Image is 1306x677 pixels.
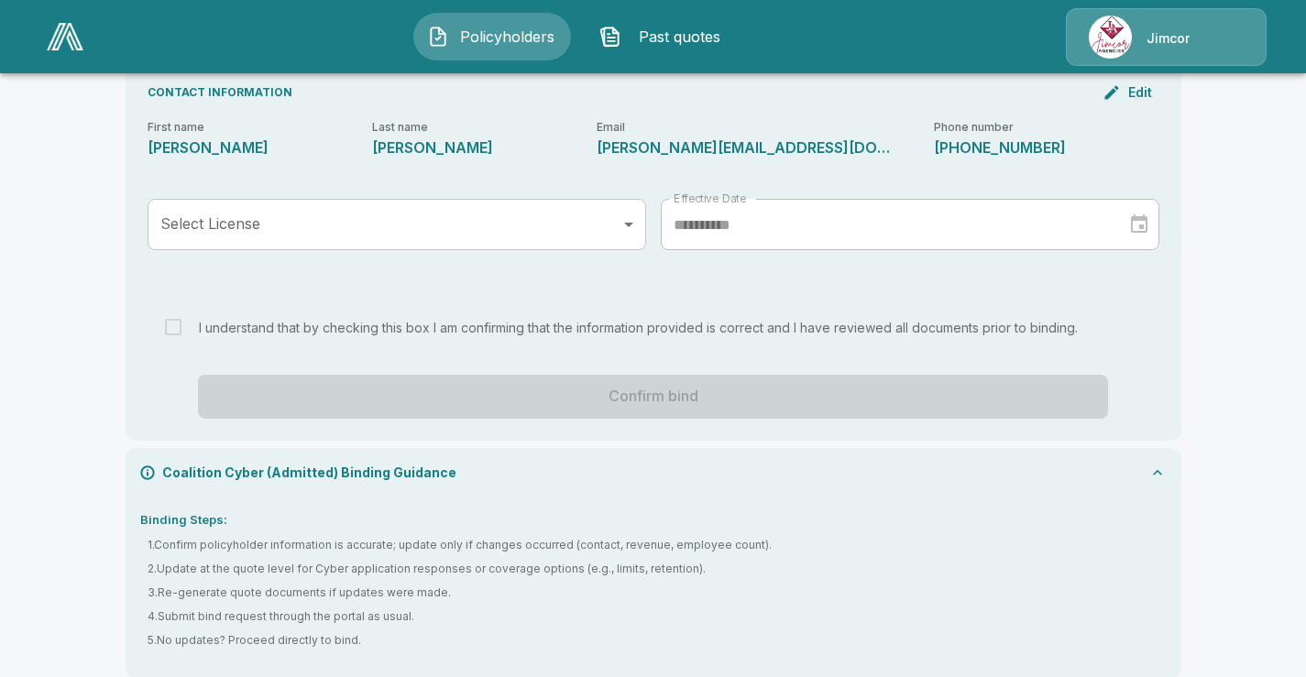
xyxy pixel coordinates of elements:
img: Past quotes Icon [599,26,621,48]
p: jennifer@pdrdesigns.com [597,140,900,155]
p: 2 . Update at the quote level for Cyber application responses or coverage options (e.g., limits, ... [140,561,1167,577]
p: O'Connor [372,140,597,155]
p: Email [597,122,934,133]
label: Effective Date [674,191,746,206]
span: Past quotes [629,26,730,48]
p: 4 . Submit bind request through the portal as usual. [140,608,1167,625]
button: Edit [1099,78,1159,107]
p: 3 . Re-generate quote documents if updates were made. [140,584,1167,601]
p: 5 . No updates? Proceed directly to bind. [140,632,1167,649]
p: Phone number [934,122,1158,133]
span: Policyholders [456,26,557,48]
img: Policyholders Icon [427,26,449,48]
p: 1 . Confirm policyholder information is accurate; update only if changes occurred (contact, reven... [140,537,1167,553]
img: AA Logo [47,23,83,50]
span: I understand that by checking this box I am confirming that the information provided is correct a... [199,320,1078,335]
p: Binding Steps: [140,511,1167,530]
button: Policyholders IconPolicyholders [413,13,571,60]
p: 732-703-3799 [934,140,1158,155]
p: Last name [372,122,597,133]
button: Past quotes IconPast quotes [586,13,743,60]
